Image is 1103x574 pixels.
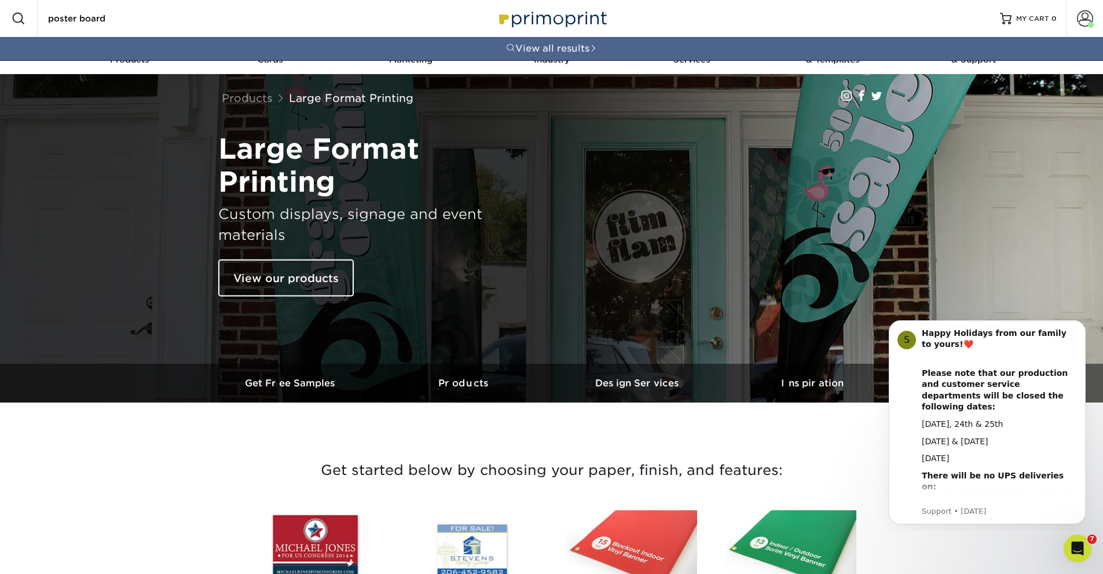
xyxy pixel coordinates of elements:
[222,92,273,104] a: Products
[1064,535,1091,562] iframe: Intercom live chat
[47,12,160,25] input: SEARCH PRODUCTS.....
[1016,14,1049,24] span: MY CART
[213,444,891,496] h3: Get started below by choosing your paper, finish, and features:
[218,259,354,297] a: View our products
[725,378,899,389] h3: Inspiration
[725,364,899,403] a: Inspiration
[378,378,552,389] h3: Products
[1087,535,1097,544] span: 7
[218,204,508,246] h3: Custom displays, signage and event materials
[871,310,1103,531] iframe: Intercom notifications message
[552,364,725,403] a: Design Services
[494,6,610,31] img: Primoprint
[378,364,552,403] a: Products
[552,378,725,389] h3: Design Services
[204,378,378,389] h3: Get Free Samples
[1051,14,1057,23] span: 0
[204,364,378,403] a: Get Free Samples
[289,92,413,104] a: Large Format Printing
[218,132,508,199] h1: Large Format Printing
